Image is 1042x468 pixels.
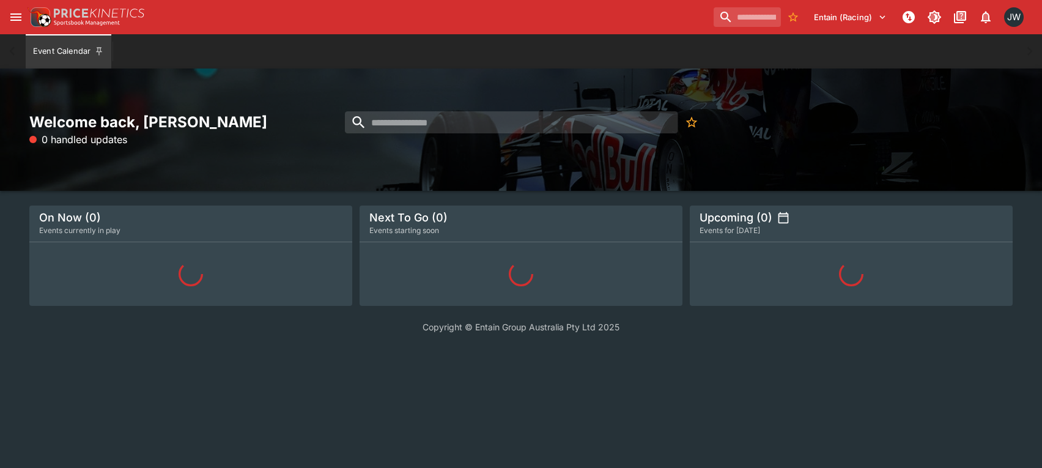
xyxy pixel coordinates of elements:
button: Notifications [975,6,997,28]
span: Events starting soon [369,225,439,237]
p: 0 handled updates [29,132,127,147]
button: No Bookmarks [681,111,703,133]
button: NOT Connected to PK [898,6,920,28]
img: PriceKinetics Logo [27,5,51,29]
button: settings [777,212,789,224]
span: Events for [DATE] [700,225,760,237]
input: search [714,7,781,27]
button: Toggle light/dark mode [923,6,945,28]
h5: Upcoming (0) [700,210,772,225]
button: Select Tenant [807,7,894,27]
input: search [345,111,678,133]
button: Documentation [949,6,971,28]
button: No Bookmarks [783,7,803,27]
h5: On Now (0) [39,210,101,225]
button: Jayden Wyke [1000,4,1027,31]
button: Event Calendar [26,34,111,69]
h2: Welcome back, [PERSON_NAME] [29,113,352,132]
h5: Next To Go (0) [369,210,448,225]
button: open drawer [5,6,27,28]
span: Events currently in play [39,225,120,237]
img: PriceKinetics [54,9,144,18]
div: Jayden Wyke [1004,7,1024,27]
img: Sportsbook Management [54,20,120,26]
